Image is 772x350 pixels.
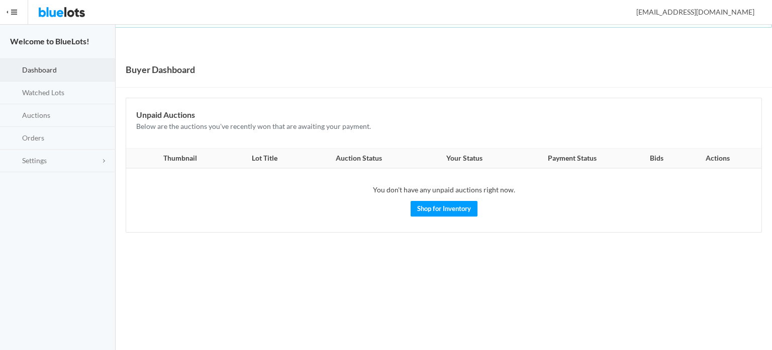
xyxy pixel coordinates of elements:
[22,88,64,97] span: Watched Lots
[417,149,512,169] th: Your Status
[301,149,417,169] th: Auction Status
[126,149,229,169] th: Thumbnail
[22,111,50,119] span: Auctions
[22,133,44,142] span: Orders
[126,62,195,77] h1: Buyer Dashboard
[625,8,754,16] span: [EMAIL_ADDRESS][DOMAIN_NAME]
[10,36,89,46] strong: Welcome to BlueLots!
[680,149,761,169] th: Actions
[136,121,751,132] p: Below are the auctions you've recently won that are awaiting your payment.
[633,149,680,169] th: Bids
[512,149,633,169] th: Payment Status
[411,201,477,217] a: Shop for Inventory
[136,110,195,119] b: Unpaid Auctions
[22,65,57,74] span: Dashboard
[229,149,301,169] th: Lot Title
[22,156,47,165] span: Settings
[136,184,751,196] p: You don't have any unpaid auctions right now.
